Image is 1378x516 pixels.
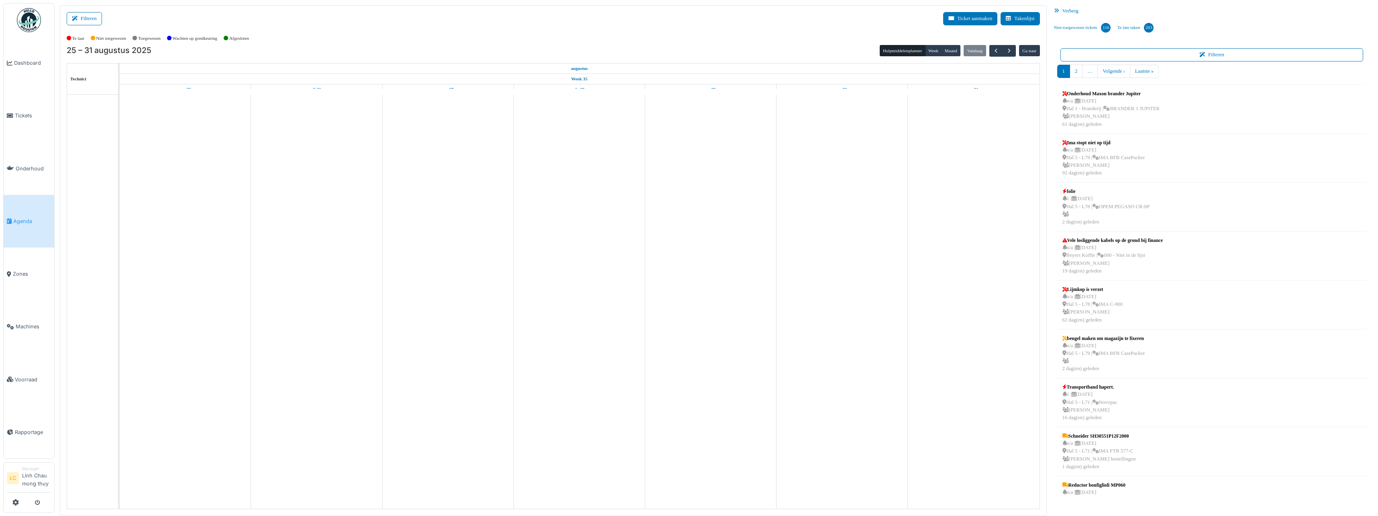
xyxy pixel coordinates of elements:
button: Hulpmiddelenplanner [880,45,925,56]
a: Dashboard [4,37,54,89]
label: Niet toegewezen [96,35,126,42]
div: Manager [22,466,51,472]
a: 28 augustus 2025 [572,84,587,94]
div: 203 [1144,23,1154,33]
span: Onderhoud [16,165,51,172]
div: Transportband hapert. [1062,383,1117,391]
span: Machines [16,323,51,330]
a: 29 augustus 2025 [704,84,718,94]
a: 31 augustus 2025 [966,84,980,94]
label: Toegewezen [138,35,161,42]
a: beugel maken om magazijn te fixeren n/a |[DATE] Hal 5 - L79 |IMA BFB CasePacker 2 dag(en) geleden [1060,333,1147,375]
a: 25 augustus 2025 [569,63,590,74]
div: 1 | [DATE] Hal 5 - L78 | OPEM PEGASO CR-8P 2 dag(en) geleden [1062,195,1150,226]
nav: pager [1057,65,1367,84]
button: Filteren [67,12,102,25]
div: Vele losliggende kabels op de grond bij finance [1062,237,1163,244]
div: n/a | [DATE] Beyers Koffie | 000 - Niet in de lijst [PERSON_NAME] 19 dag(en) geleden [1062,244,1163,275]
a: 2 [1070,65,1082,78]
div: folie [1062,188,1150,195]
a: Tickets [4,89,54,142]
a: 27 augustus 2025 [440,84,456,94]
label: Te laat [72,35,84,42]
div: Ima stopt niet op tijd [1062,139,1145,146]
div: n/a | [DATE] Hal 5 - L79 | IMA BFB CasePacker [PERSON_NAME] 92 dag(en) geleden [1062,146,1145,177]
div: n/a | [DATE] Hal 1 - Branderij | BRANDER 1 JUPITER [PERSON_NAME] 61 dag(en) geleden [1062,97,1160,128]
a: Agenda [4,195,54,248]
a: 25 augustus 2025 [177,84,193,94]
button: Vandaag [964,45,986,56]
a: Voorraad [4,353,54,406]
div: Lijmkop is verzet [1062,286,1123,293]
div: Schneider SH30551P12F2000 [1062,432,1136,440]
a: Rapportage [4,406,54,459]
button: Maand [941,45,960,56]
div: beugel maken om magazijn te fixeren [1062,335,1145,342]
a: Week 35 [569,74,589,84]
li: LC [7,472,19,484]
a: folie 1 |[DATE] Hal 5 - L78 |OPEM PEGASO CR-8P 2 dag(en) geleden [1060,186,1152,228]
span: Technici [70,76,86,81]
h2: 25 – 31 augustus 2025 [67,46,151,55]
li: Linh Chau mong thuy [22,466,51,491]
a: Te late taken [1114,17,1157,39]
button: Takenlijst [1001,12,1040,25]
div: Onderhoud Maxon brander Jupiter [1062,90,1160,97]
button: Ga naar [1019,45,1040,56]
a: Zones [4,248,54,300]
div: 1 | [DATE] Hal 5 - L71 | Novopac [PERSON_NAME] 16 dag(en) geleden [1062,391,1117,422]
button: Filteren [1060,48,1364,61]
span: Rapportage [15,428,51,436]
a: Schneider SH30551P12F2000 n/a |[DATE] Hal 5 - L71 |IMA FTB 577-C [PERSON_NAME] bestellingen1 dag(... [1060,430,1138,473]
span: Tickets [15,112,51,119]
div: n/a | [DATE] Hal 5 - L71 | IMA FTB 577-C [PERSON_NAME] bestellingen 1 dag(en) geleden [1062,440,1136,471]
a: LC ManagerLinh Chau mong thuy [7,466,51,493]
button: Volgende [1002,45,1015,57]
div: Reductor bonfiglioli MP060 [1062,481,1136,489]
a: 1 [1057,65,1070,78]
img: Badge_color-CXgf-gQk.svg [17,8,41,32]
button: Week [925,45,942,56]
a: Transportband hapert. 1 |[DATE] Hal 5 - L71 |Novopac [PERSON_NAME]16 dag(en) geleden [1060,381,1119,424]
span: Dashboard [14,59,51,67]
a: Machines [4,300,54,353]
a: 30 augustus 2025 [835,84,849,94]
button: Ticket aanmaken [943,12,997,25]
label: Wachten op goedkeuring [173,35,218,42]
a: Onderhoud Maxon brander Jupiter n/a |[DATE] Hal 1 - Branderij |BRANDER 1 JUPITER [PERSON_NAME]61 ... [1060,88,1162,130]
a: 26 augustus 2025 [310,84,323,94]
a: Volgende › [1097,65,1130,78]
div: Verberg [1051,5,1373,17]
a: Laatste » [1130,65,1159,78]
span: Voorraad [15,376,51,383]
a: Niet-toegewezen tickets [1051,17,1114,39]
a: Ima stopt niet op tijd n/a |[DATE] Hal 5 - L79 |IMA BFB CasePacker [PERSON_NAME]92 dag(en) geleden [1060,137,1147,179]
a: … [1082,65,1098,78]
label: Afgesloten [229,35,249,42]
button: Vorige [989,45,1003,57]
a: Lijmkop is verzet n/a |[DATE] Hal 5 - L78 |IMA C-900 [PERSON_NAME]62 dag(en) geleden [1060,284,1125,326]
div: 116 [1101,23,1111,33]
a: Onderhoud [4,142,54,195]
a: Vele losliggende kabels op de grond bij finance n/a |[DATE] Beyers Koffie |000 - Niet in de lijst... [1060,235,1165,277]
div: n/a | [DATE] Hal 5 - L79 | IMA BFB CasePacker 2 dag(en) geleden [1062,342,1145,373]
span: Zones [13,270,51,278]
div: n/a | [DATE] Hal 5 - L78 | IMA C-900 [PERSON_NAME] 62 dag(en) geleden [1062,293,1123,324]
span: Agenda [13,217,51,225]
